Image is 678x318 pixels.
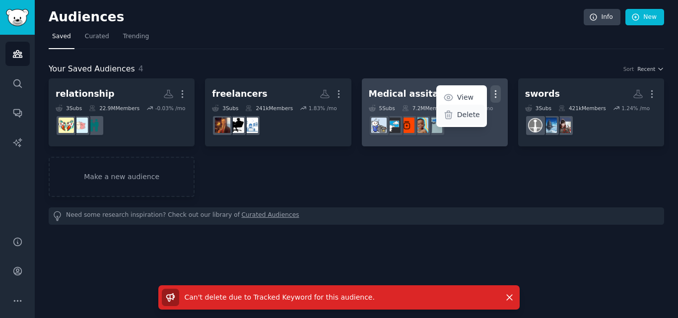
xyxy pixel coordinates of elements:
[309,105,337,112] div: 1.83 % /mo
[402,105,449,112] div: 7.2M Members
[49,207,664,225] div: Need some research inspiration? Check out our library of
[584,9,620,26] a: Info
[49,29,74,49] a: Saved
[438,87,485,108] a: View
[49,78,195,146] a: relationship3Subs22.9MMembers-0.03% /morelationshipsRelationshipMemesrelationship_advice
[229,118,244,133] img: Freelancers
[369,88,456,100] div: Medical assitance
[457,110,480,120] p: Delete
[215,118,230,133] img: HiTMAN
[371,118,387,133] img: nursing
[525,88,560,100] div: swords
[518,78,664,146] a: swords3Subs421kMembers1.24% /moSwordsOfLegendsswordartonlineSWORDS
[525,105,551,112] div: 3 Sub s
[427,118,442,133] img: Advice
[86,118,102,133] img: relationships
[558,105,606,112] div: 421k Members
[138,64,143,73] span: 4
[385,118,401,133] img: ADHD
[56,88,115,100] div: relationship
[59,118,74,133] img: relationship_advice
[85,32,109,41] span: Curated
[89,105,139,112] div: 22.9M Members
[52,32,71,41] span: Saved
[399,118,414,133] img: AskDocs
[555,118,571,133] img: SwordsOfLegends
[245,105,293,112] div: 241k Members
[49,9,584,25] h2: Audiences
[362,78,508,146] a: Medical assitanceViewDelete5Subs7.2MMembers2.77% /moAdvicepremedAskDocsADHDnursing
[49,157,195,197] a: Make a new audience
[243,118,258,133] img: berlin_freelancers
[155,105,186,112] div: -0.03 % /mo
[637,65,664,72] button: Recent
[123,32,149,41] span: Trending
[72,118,88,133] img: RelationshipMemes
[185,293,375,301] span: Can't delete due to Tracked Keyword for this audience .
[623,65,634,72] div: Sort
[457,92,474,103] p: View
[212,88,268,100] div: freelancers
[6,9,29,26] img: GummySearch logo
[637,65,655,72] span: Recent
[56,105,82,112] div: 3 Sub s
[49,63,135,75] span: Your Saved Audiences
[625,9,664,26] a: New
[542,118,557,133] img: swordartonline
[212,105,238,112] div: 3 Sub s
[369,105,395,112] div: 5 Sub s
[120,29,152,49] a: Trending
[242,211,299,221] a: Curated Audiences
[413,118,428,133] img: premed
[621,105,650,112] div: 1.24 % /mo
[81,29,113,49] a: Curated
[528,118,543,133] img: SWORDS
[205,78,351,146] a: freelancers3Subs241kMembers1.83% /moberlin_freelancersFreelancersHiTMAN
